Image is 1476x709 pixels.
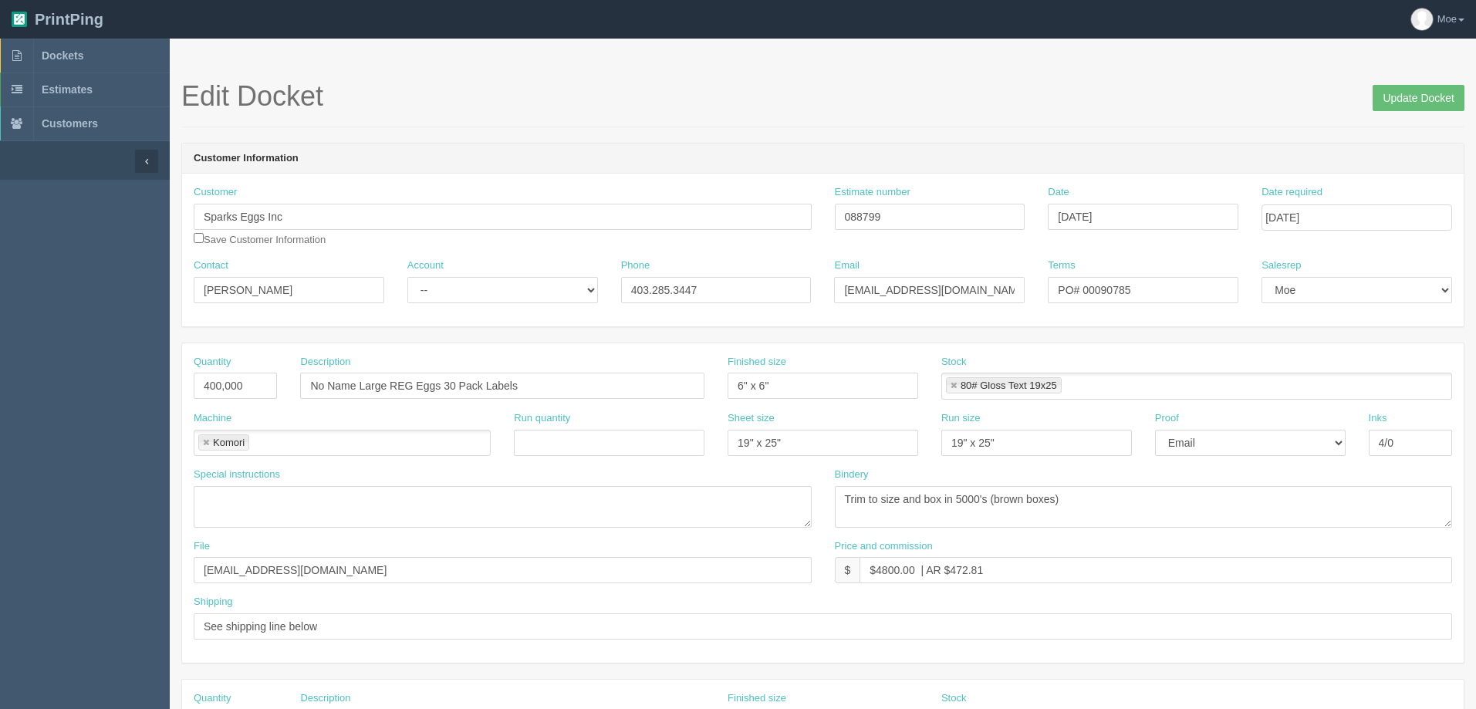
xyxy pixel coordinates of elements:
[941,691,967,706] label: Stock
[1411,8,1433,30] img: avatar_default-7531ab5dedf162e01f1e0bb0964e6a185e93c5c22dfe317fb01d7f8cd2b1632c.jpg
[834,258,860,273] label: Email
[514,411,570,426] label: Run quantity
[300,691,350,706] label: Description
[300,355,350,370] label: Description
[194,204,812,230] input: Enter customer name
[194,411,231,426] label: Machine
[1373,85,1464,111] input: Update Docket
[213,437,245,447] div: Komori
[835,486,1453,528] textarea: Trim to size and box in 5000's (brown boxes)
[728,355,786,370] label: Finished size
[194,258,228,273] label: Contact
[194,691,231,706] label: Quantity
[941,355,967,370] label: Stock
[1155,411,1179,426] label: Proof
[42,117,98,130] span: Customers
[42,49,83,62] span: Dockets
[728,691,786,706] label: Finished size
[835,557,860,583] div: $
[194,468,280,482] label: Special instructions
[182,143,1464,174] header: Customer Information
[407,258,444,273] label: Account
[194,595,233,609] label: Shipping
[194,355,231,370] label: Quantity
[941,411,981,426] label: Run size
[835,539,933,554] label: Price and commission
[1262,185,1322,200] label: Date required
[42,83,93,96] span: Estimates
[181,81,1464,112] h1: Edit Docket
[12,12,27,27] img: logo-3e63b451c926e2ac314895c53de4908e5d424f24456219fb08d385ab2e579770.png
[1262,258,1301,273] label: Salesrep
[194,185,237,200] label: Customer
[961,380,1057,390] div: 80# Gloss Text 19x25
[1048,258,1075,273] label: Terms
[835,185,910,200] label: Estimate number
[1048,185,1069,200] label: Date
[1369,411,1387,426] label: Inks
[621,258,650,273] label: Phone
[728,411,775,426] label: Sheet size
[835,468,869,482] label: Bindery
[194,185,812,247] div: Save Customer Information
[194,539,210,554] label: File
